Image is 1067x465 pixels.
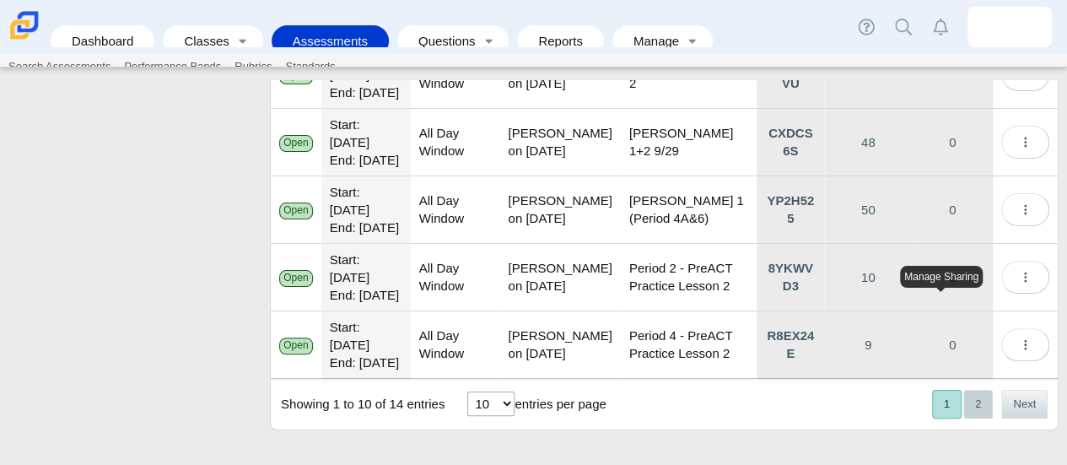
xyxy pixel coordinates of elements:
[621,244,757,311] td: Period 2 - PreACT Practice Lesson 2
[278,54,342,79] a: Standards
[228,54,278,79] a: Rubrics
[271,379,445,430] div: Showing 1 to 10 of 14 entries
[824,109,912,176] a: View Participants
[2,54,117,79] a: Search Assessments
[499,311,620,379] td: [PERSON_NAME] on [DATE]
[171,25,230,57] a: Classes
[525,25,595,57] a: Reports
[477,25,500,57] a: Toggle expanded
[912,176,993,243] a: Manage Sharing
[411,109,500,176] td: All Day Window
[912,109,993,176] a: Manage Sharing
[996,14,1023,41] img: gerrit.mulder.oKQmOA
[411,311,500,379] td: All Day Window
[824,311,912,378] a: View Participants
[930,390,1048,418] nav: pagination
[681,25,704,57] a: Toggle expanded
[321,244,411,311] td: Start: [DATE] End: [DATE]
[279,135,313,151] div: Open
[515,397,606,411] label: entries per page
[900,266,983,289] div: Manage Sharing
[321,109,411,176] td: Start: [DATE] End: [DATE]
[621,311,757,379] td: Period 4 - PreACT Practice Lesson 2
[757,311,824,378] a: Click to Expand
[499,109,620,176] td: [PERSON_NAME] on [DATE]
[279,270,313,286] div: Open
[967,7,1052,47] a: gerrit.mulder.oKQmOA
[963,390,993,418] button: 2
[824,176,912,243] a: View Participants
[406,25,477,57] a: Questions
[757,176,824,243] a: Click to Expand
[411,176,500,244] td: All Day Window
[321,176,411,244] td: Start: [DATE] End: [DATE]
[7,31,42,46] a: Carmen School of Science & Technology
[499,244,620,311] td: [PERSON_NAME] on [DATE]
[59,25,146,57] a: Dashboard
[117,54,228,79] a: Performance Bands
[824,244,912,311] a: View Participants
[411,244,500,311] td: All Day Window
[7,8,42,43] img: Carmen School of Science & Technology
[499,176,620,244] td: [PERSON_NAME] on [DATE]
[1001,193,1049,226] button: More options
[321,311,411,379] td: Start: [DATE] End: [DATE]
[280,25,380,57] a: Assessments
[621,176,757,244] td: [PERSON_NAME] 1 (Period 4A&6)
[932,390,962,418] button: 1
[279,338,313,354] div: Open
[922,8,959,46] a: Alerts
[757,244,824,311] a: Click to Expand
[1001,390,1048,418] button: Next
[231,25,255,57] a: Toggle expanded
[912,244,993,311] a: Manage Sharing
[1001,261,1049,294] button: More options
[1001,328,1049,361] button: More options
[279,203,313,219] div: Open
[912,311,993,378] a: Manage Sharing
[1001,126,1049,159] button: More options
[621,109,757,176] td: [PERSON_NAME] 1+2 9/29
[757,109,824,176] a: Click to Expand
[621,25,681,57] a: Manage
